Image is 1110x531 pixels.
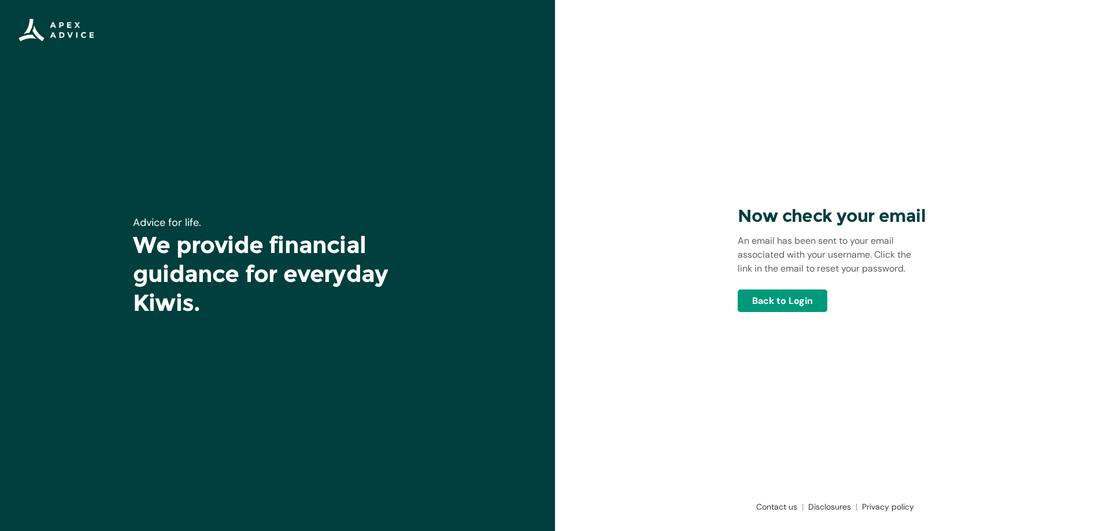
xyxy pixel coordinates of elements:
[18,18,94,42] img: Apex Advice Group
[738,289,827,312] a: Back to Login
[738,205,927,227] h3: Now check your email
[857,501,914,513] a: Privacy policy
[133,216,201,229] span: Advice for life.
[752,501,804,513] a: Contact us
[133,231,422,317] h1: We provide financial guidance for everyday Kiwis.
[738,234,927,276] p: An email has been sent to your email associated with your username. Click the link in the email t...
[804,501,857,513] a: Disclosures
